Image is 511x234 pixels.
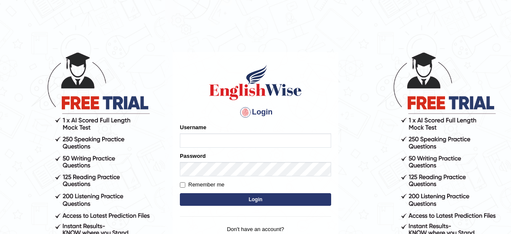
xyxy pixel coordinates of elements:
button: Login [180,193,331,206]
input: Remember me [180,182,185,188]
label: Password [180,152,205,160]
label: Username [180,123,206,131]
label: Remember me [180,181,224,189]
h4: Login [180,106,331,119]
img: Logo of English Wise sign in for intelligent practice with AI [208,64,303,101]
